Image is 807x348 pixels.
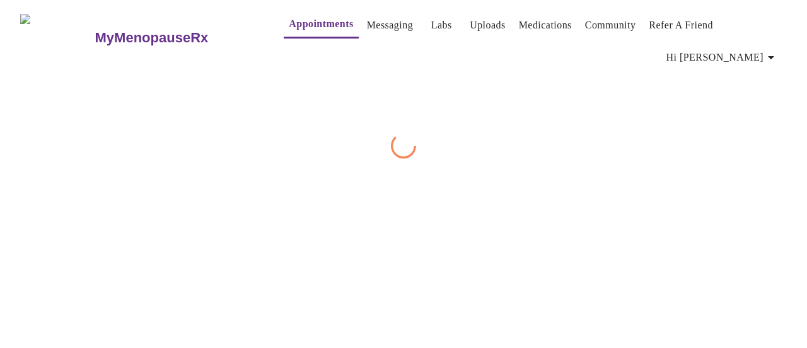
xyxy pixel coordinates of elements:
button: Uploads [465,13,511,38]
h3: MyMenopauseRx [95,30,209,46]
button: Labs [421,13,462,38]
button: Medications [514,13,577,38]
button: Appointments [284,11,358,39]
a: Refer a Friend [649,16,713,34]
button: Messaging [362,13,418,38]
a: Uploads [470,16,506,34]
a: Medications [519,16,572,34]
a: Community [585,16,636,34]
a: Appointments [289,15,353,33]
a: Labs [431,16,452,34]
span: Hi [PERSON_NAME] [666,49,779,66]
button: Refer a Friend [644,13,718,38]
button: Hi [PERSON_NAME] [661,45,784,70]
a: Messaging [367,16,413,34]
a: MyMenopauseRx [93,16,258,60]
button: Community [580,13,641,38]
img: MyMenopauseRx Logo [20,14,93,61]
